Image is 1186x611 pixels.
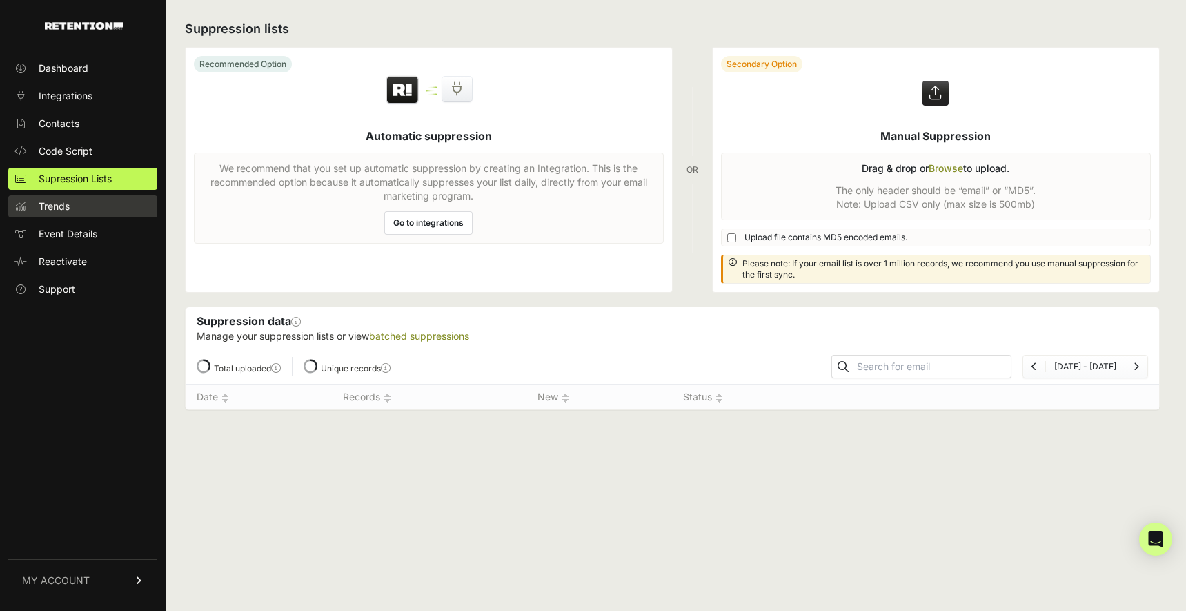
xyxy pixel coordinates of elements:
a: Dashboard [8,57,157,79]
h5: Automatic suppression [366,128,492,144]
input: Search for email [854,357,1011,376]
span: Support [39,282,75,296]
img: Retention.com [45,22,123,30]
a: Event Details [8,223,157,245]
p: Manage your suppression lists or view [197,329,1148,343]
a: Code Script [8,140,157,162]
h2: Suppression lists [185,19,1160,39]
label: Total uploaded [214,363,281,374]
a: Trends [8,195,157,217]
img: no_sort-eaf950dc5ab64cae54d48a5578032e96f70b2ecb7d747501f34c8f2db400fb66.gif [384,393,391,403]
a: Contacts [8,113,157,135]
a: Previous [1031,361,1037,371]
div: Open Intercom Messenger [1139,523,1172,556]
div: Suppression data [186,307,1159,349]
img: no_sort-eaf950dc5ab64cae54d48a5578032e96f70b2ecb7d747501f34c8f2db400fb66.gif [715,393,723,403]
a: batched suppressions [369,330,469,342]
label: Unique records [321,363,391,374]
th: Status [672,385,769,410]
div: Recommended Option [194,56,292,72]
img: no_sort-eaf950dc5ab64cae54d48a5578032e96f70b2ecb7d747501f34c8f2db400fb66.gif [221,393,229,403]
span: Event Details [39,227,97,241]
a: Supression Lists [8,168,157,190]
img: integration [426,90,437,92]
span: Contacts [39,117,79,130]
th: New [526,385,673,410]
span: Upload file contains MD5 encoded emails. [744,232,907,243]
p: We recommend that you set up automatic suppression by creating an Integration. This is the recomm... [203,162,655,203]
li: [DATE] - [DATE] [1045,361,1125,372]
img: Retention [385,75,420,106]
span: Dashboard [39,61,88,75]
img: no_sort-eaf950dc5ab64cae54d48a5578032e96f70b2ecb7d747501f34c8f2db400fb66.gif [562,393,569,403]
a: Integrations [8,85,157,107]
a: Go to integrations [384,211,473,235]
th: Records [332,385,526,410]
span: Integrations [39,89,92,103]
span: Reactivate [39,255,87,269]
nav: Page navigation [1022,355,1148,378]
th: Date [186,385,332,410]
a: Next [1134,361,1139,371]
span: Trends [39,200,70,213]
span: Code Script [39,144,92,158]
div: OR [686,47,698,293]
img: integration [426,86,437,88]
a: Reactivate [8,251,157,273]
span: Supression Lists [39,172,112,186]
input: Upload file contains MD5 encoded emails. [727,233,736,242]
img: integration [426,93,437,95]
a: Support [8,278,157,300]
span: MY ACCOUNT [22,574,90,588]
a: MY ACCOUNT [8,559,157,601]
